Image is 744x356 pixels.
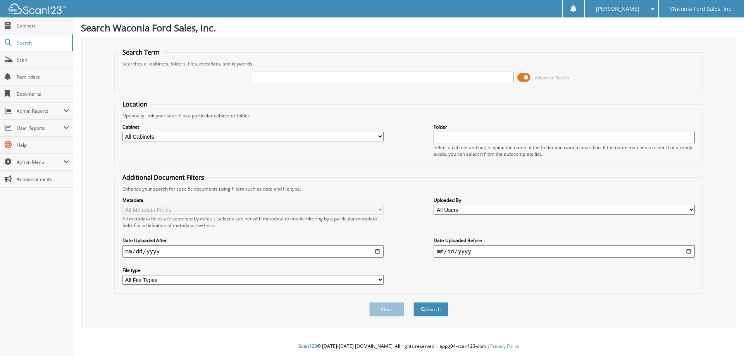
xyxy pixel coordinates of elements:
span: Scan123 [298,343,317,349]
label: File type [122,267,384,273]
label: Date Uploaded After [122,237,384,244]
img: scan123-logo-white.svg [8,3,66,14]
div: All metadata fields are searched by default. Select a cabinet with metadata to enable filtering b... [122,215,384,229]
div: Enhance your search for specific documents using filters such as date and file type. [119,186,699,192]
legend: Location [119,100,152,108]
span: Scan [17,57,69,63]
label: Cabinet [122,124,384,130]
button: Search [413,302,448,316]
label: Folder [434,124,695,130]
span: Reminders [17,74,69,80]
span: Search [17,40,68,46]
span: Cabinets [17,22,69,29]
span: Admin Menu [17,159,64,165]
div: Searches all cabinets, folders, files, metadata, and keywords [119,60,699,67]
span: User Reports [17,125,64,131]
div: © [DATE]-[DATE] [DOMAIN_NAME]. All rights reserved | appg04-scan123-com | [73,337,744,356]
span: Waconia Ford Sales, Inc. [670,7,733,11]
span: Bookmarks [17,91,69,97]
legend: Search Term [119,48,164,57]
input: end [434,245,695,258]
div: Select a cabinet and begin typing the name of the folder you want to search in. If the name match... [434,144,695,157]
span: Advanced Search [535,75,569,81]
a: Privacy Policy [490,343,519,349]
a: here [204,222,214,229]
label: Metadata [122,197,384,203]
span: Help [17,142,69,148]
span: Admin Reports [17,108,64,114]
input: start [122,245,384,258]
div: Optionally limit your search to a particular cabinet or folder [119,112,699,119]
span: [PERSON_NAME] [596,7,639,11]
label: Uploaded By [434,197,695,203]
label: Date Uploaded Before [434,237,695,244]
legend: Additional Document Filters [119,173,208,182]
h1: Search Waconia Ford Sales, Inc. [81,21,736,34]
button: Clear [369,302,404,316]
iframe: Chat Widget [705,319,744,356]
span: Announcements [17,176,69,182]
